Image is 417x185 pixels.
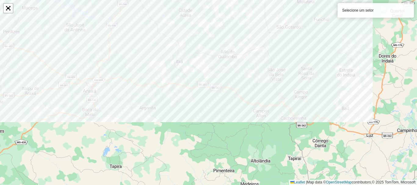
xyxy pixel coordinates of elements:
div: Map data © contributors,© 2025 TomTom, Microsoft [289,180,417,185]
a: Abrir mapa em tela cheia [4,4,13,13]
span: | [306,180,307,184]
a: Leaflet [290,180,305,184]
div: Selecione um setor [338,3,414,18]
a: OpenStreetMap [326,180,352,184]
